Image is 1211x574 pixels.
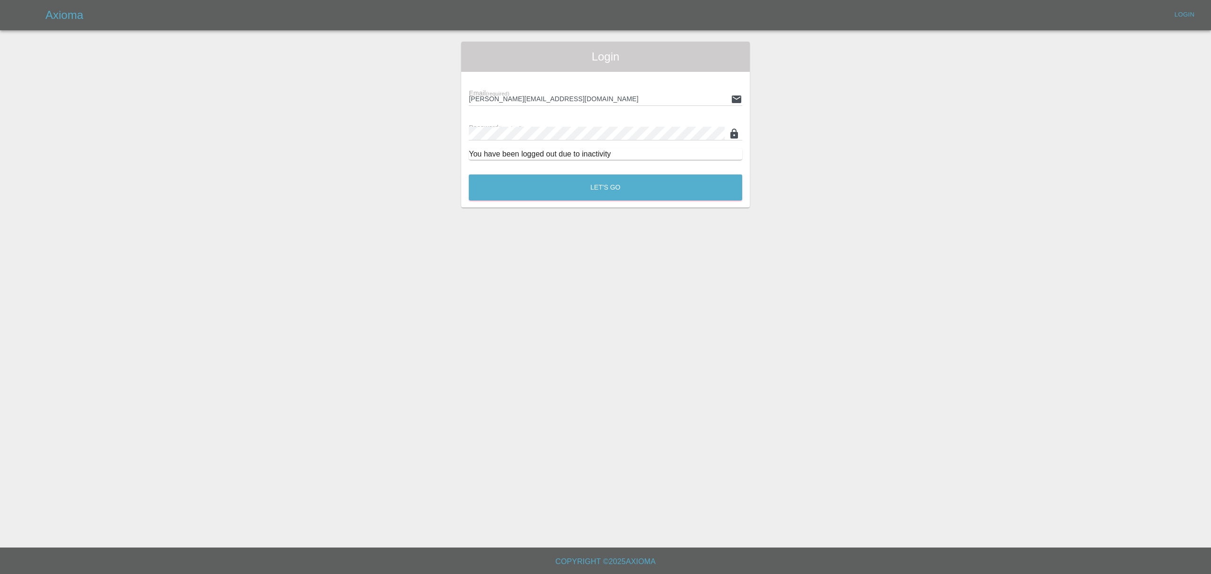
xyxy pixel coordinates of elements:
[486,91,509,96] small: (required)
[1169,8,1200,22] a: Login
[8,555,1203,568] h6: Copyright © 2025 Axioma
[469,148,742,160] div: You have been logged out due to inactivity
[469,124,522,131] span: Password
[45,8,83,23] h5: Axioma
[499,125,522,131] small: (required)
[469,89,509,97] span: Email
[469,174,742,200] button: Let's Go
[469,49,742,64] span: Login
